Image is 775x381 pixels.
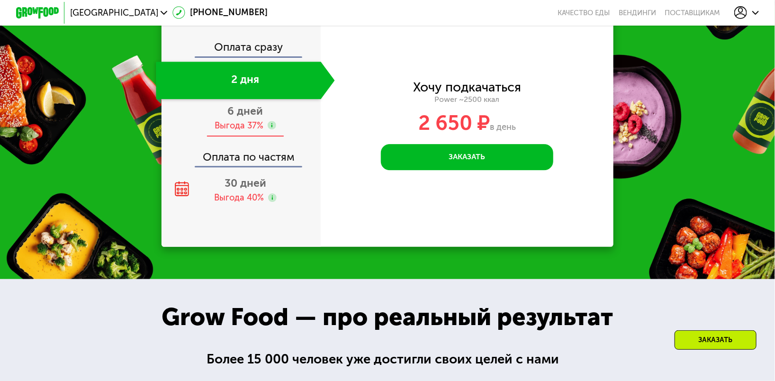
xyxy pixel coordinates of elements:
[144,299,631,336] div: Grow Food — про реальный результат
[665,9,720,17] div: поставщикам
[321,95,613,105] div: Power ~2500 ккал
[225,177,266,190] span: 30 дней
[619,9,656,17] a: Вендинги
[228,105,263,118] span: 6 дней
[70,9,158,17] span: [GEOGRAPHIC_DATA]
[413,81,521,93] div: Хочу подкачаться
[215,120,263,132] div: Выгода 37%
[675,330,757,350] div: Заказать
[162,141,321,166] div: Оплата по частям
[490,122,516,132] span: в день
[172,6,267,19] a: [PHONE_NUMBER]
[162,42,321,56] div: Оплата сразу
[418,110,490,135] span: 2 650 ₽
[558,9,610,17] a: Качество еды
[207,349,568,369] div: Более 15 000 человек уже достигли своих целей с нами
[214,192,264,204] div: Выгода 40%
[381,144,553,170] button: Заказать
